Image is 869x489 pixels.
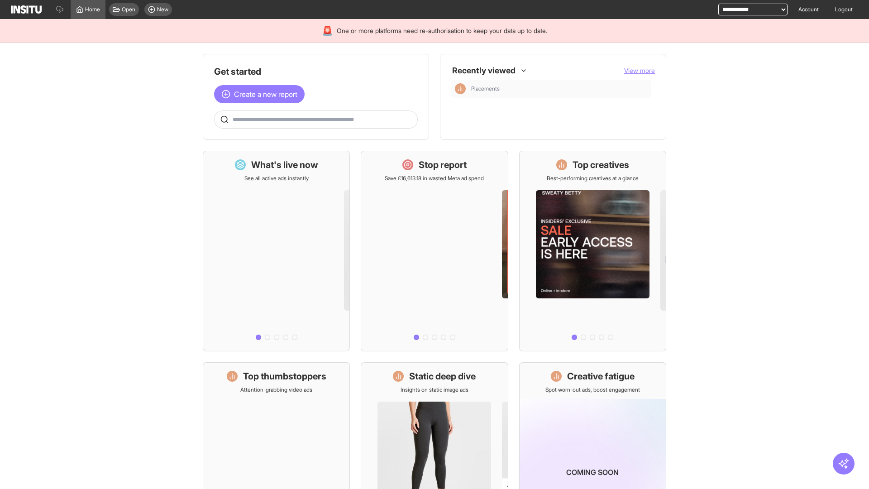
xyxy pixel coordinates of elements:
[455,83,466,94] div: Insights
[471,85,500,92] span: Placements
[251,158,318,171] h1: What's live now
[122,6,135,13] span: Open
[547,175,639,182] p: Best-performing creatives at a glance
[214,85,305,103] button: Create a new report
[157,6,168,13] span: New
[385,175,484,182] p: Save £16,613.18 in wasted Meta ad spend
[243,370,326,383] h1: Top thumbstoppers
[409,370,476,383] h1: Static deep dive
[203,151,350,351] a: What's live nowSee all active ads instantly
[401,386,468,393] p: Insights on static image ads
[240,386,312,393] p: Attention-grabbing video ads
[361,151,508,351] a: Stop reportSave £16,613.18 in wasted Meta ad spend
[244,175,309,182] p: See all active ads instantly
[519,151,666,351] a: Top creativesBest-performing creatives at a glance
[11,5,42,14] img: Logo
[234,89,297,100] span: Create a new report
[337,26,547,35] span: One or more platforms need re-authorisation to keep your data up to date.
[419,158,467,171] h1: Stop report
[624,66,655,75] button: View more
[85,6,100,13] span: Home
[471,85,648,92] span: Placements
[322,24,333,37] div: 🚨
[214,65,418,78] h1: Get started
[573,158,629,171] h1: Top creatives
[624,67,655,74] span: View more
